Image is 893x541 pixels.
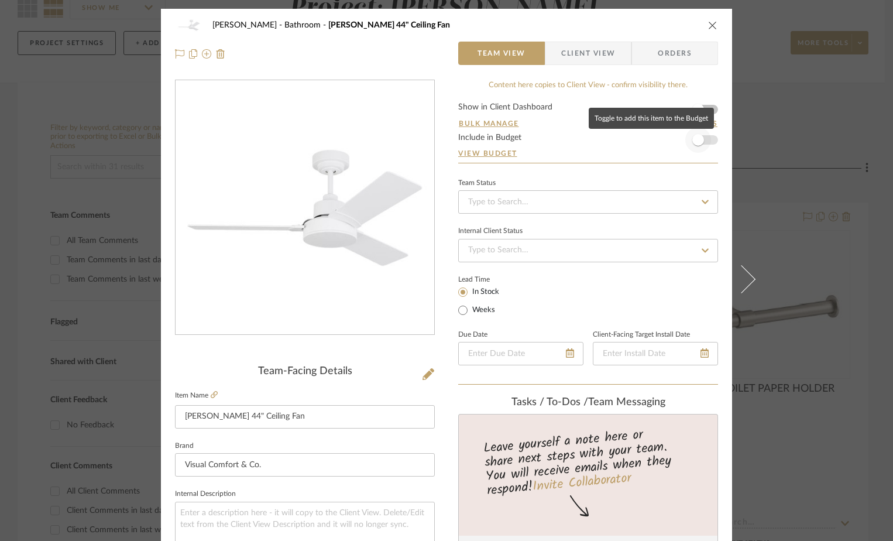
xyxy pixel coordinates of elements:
[707,20,718,30] button: close
[284,21,328,29] span: Bathroom
[458,180,496,186] div: Team Status
[175,391,218,400] label: Item Name
[216,49,225,59] img: Remove from project
[458,80,718,91] div: Content here copies to Client View - confirm visibility there.
[178,81,432,335] img: f47c9c4e-32e4-4720-b112-0f40fe7e6907_436x436.jpg
[175,365,435,378] div: Team-Facing Details
[175,13,203,37] img: f47c9c4e-32e4-4720-b112-0f40fe7e6907_48x40.jpg
[458,274,518,285] label: Lead Time
[458,228,523,234] div: Internal Client Status
[175,405,435,429] input: Enter Item Name
[458,149,718,158] a: View Budget
[458,342,583,365] input: Enter Due Date
[175,443,194,449] label: Brand
[458,332,487,338] label: Due Date
[470,287,499,297] label: In Stock
[328,21,450,29] span: [PERSON_NAME] 44" Ceiling Fan
[593,332,690,338] label: Client-Facing Target Install Date
[478,42,526,65] span: Team View
[458,118,520,129] button: Bulk Manage
[532,468,632,498] a: Invite Collaborator
[458,285,518,317] mat-radio-group: Select item type
[457,422,720,501] div: Leave yourself a note here or share next steps with your team. You will receive emails when they ...
[621,118,718,129] button: Dashboard Settings
[175,453,435,477] input: Enter Brand
[593,342,718,365] input: Enter Install Date
[176,81,434,335] div: 0
[458,396,718,409] div: team Messaging
[458,239,718,262] input: Type to Search…
[175,491,236,497] label: Internal Description
[458,190,718,214] input: Type to Search…
[511,397,588,408] span: Tasks / To-Dos /
[470,305,495,316] label: Weeks
[561,42,615,65] span: Client View
[212,21,284,29] span: [PERSON_NAME]
[645,42,705,65] span: Orders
